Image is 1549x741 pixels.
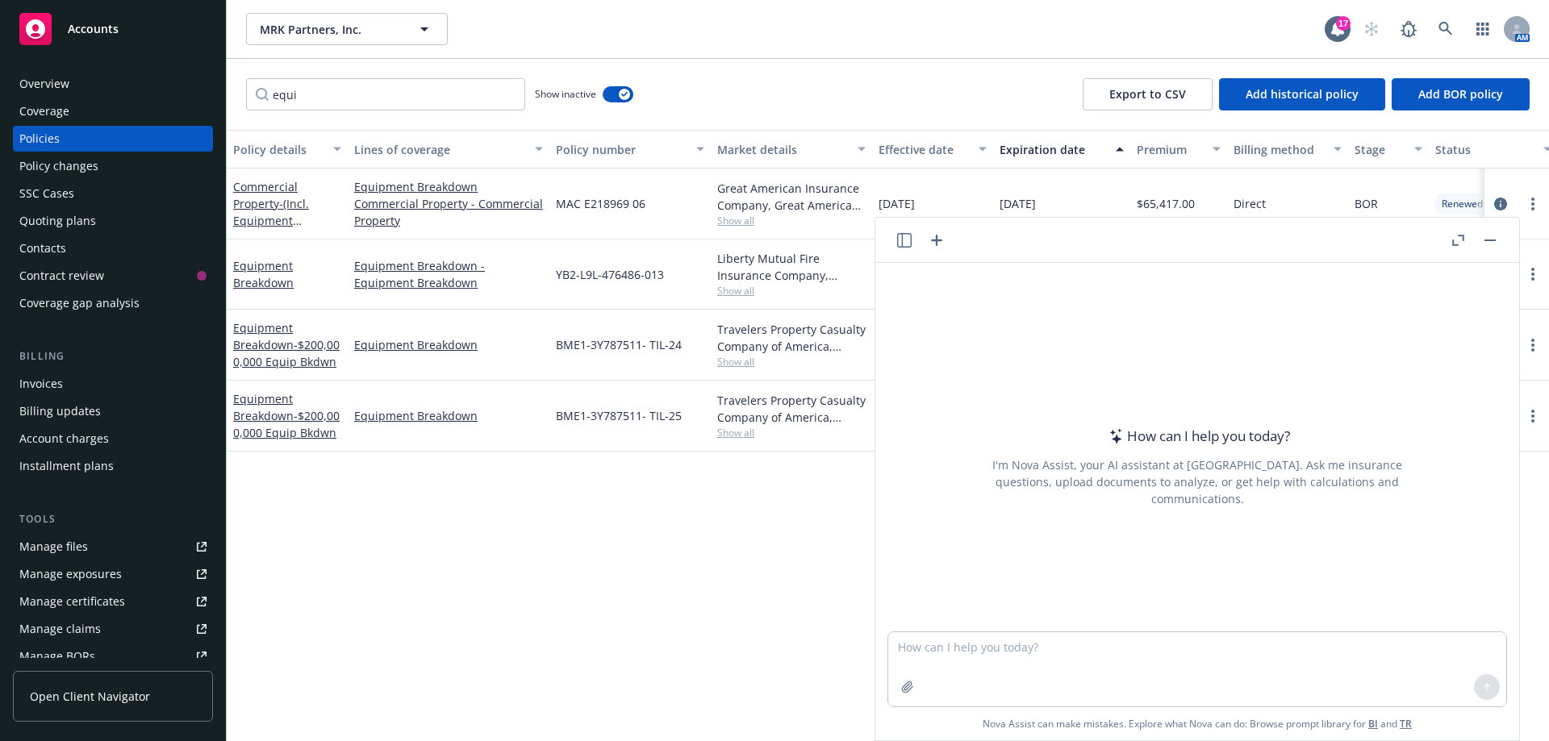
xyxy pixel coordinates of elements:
[1442,197,1483,211] span: Renewed
[348,130,549,169] button: Lines of coverage
[13,71,213,97] a: Overview
[717,355,866,368] span: Show all
[19,561,122,587] div: Manage exposures
[1336,16,1351,31] div: 17
[717,214,866,227] span: Show all
[19,153,98,179] div: Policy changes
[233,258,294,290] a: Equipment Breakdown
[1355,13,1388,45] a: Start snowing
[13,398,213,424] a: Billing updates
[13,589,213,614] a: Manage certificates
[13,453,213,479] a: Installment plans
[19,643,95,669] div: Manage BORs
[19,235,66,261] div: Contacts
[19,208,96,234] div: Quoting plans
[354,257,543,291] a: Equipment Breakdown - Equipment Breakdown
[556,195,645,212] span: MAC E218969 06
[1523,264,1543,284] a: more
[19,534,88,560] div: Manage files
[1348,130,1429,169] button: Stage
[13,290,213,316] a: Coverage gap analysis
[13,426,213,452] a: Account charges
[246,78,525,110] input: Filter by keyword...
[30,688,150,705] span: Open Client Navigator
[993,130,1130,169] button: Expiration date
[879,195,915,212] span: [DATE]
[1234,141,1324,158] div: Billing method
[260,21,399,38] span: MRK Partners, Inc.
[872,130,993,169] button: Effective date
[233,179,309,245] a: Commercial Property
[1355,141,1405,158] div: Stage
[13,6,213,52] a: Accounts
[1400,717,1412,731] a: TR
[233,141,324,158] div: Policy details
[246,13,448,45] button: MRK Partners, Inc.
[233,196,309,245] span: - (Incl. Equipment Breakdown)
[13,348,213,364] div: Billing
[13,263,213,289] a: Contract review
[19,453,114,479] div: Installment plans
[1491,194,1510,214] a: circleInformation
[717,426,866,439] span: Show all
[711,130,872,169] button: Market details
[1234,195,1266,212] span: Direct
[13,511,213,527] div: Tools
[13,534,213,560] a: Manage files
[1435,141,1534,158] div: Status
[354,336,543,353] a: Equipment Breakdown
[354,195,543,229] a: Commercial Property - Commercial Property
[354,178,543,195] a: Equipment Breakdown
[882,707,1513,740] span: Nova Assist can make mistakes. Explore what Nova can do: Browse prompt library for and
[1246,86,1359,102] span: Add historical policy
[1130,130,1227,169] button: Premium
[19,98,69,124] div: Coverage
[227,130,348,169] button: Policy details
[13,643,213,669] a: Manage BORs
[1418,86,1503,102] span: Add BOR policy
[19,426,109,452] div: Account charges
[19,181,74,206] div: SSC Cases
[1392,13,1425,45] a: Report a Bug
[717,284,866,298] span: Show all
[535,87,596,101] span: Show inactive
[19,126,60,152] div: Policies
[1523,335,1543,355] a: more
[1000,195,1036,212] span: [DATE]
[717,321,866,355] div: Travelers Property Casualty Company of America, Travelers Insurance, Amwins
[1467,13,1499,45] a: Switch app
[13,208,213,234] a: Quoting plans
[717,250,866,284] div: Liberty Mutual Fire Insurance Company, Liberty Mutual
[13,153,213,179] a: Policy changes
[1368,717,1378,731] a: BI
[13,98,213,124] a: Coverage
[717,141,848,158] div: Market details
[233,320,340,369] a: Equipment Breakdown
[13,561,213,587] a: Manage exposures
[1109,86,1186,102] span: Export to CSV
[19,263,104,289] div: Contract review
[13,126,213,152] a: Policies
[1083,78,1213,110] button: Export to CSV
[1137,141,1203,158] div: Premium
[1000,141,1106,158] div: Expiration date
[13,371,213,397] a: Invoices
[556,141,687,158] div: Policy number
[19,290,140,316] div: Coverage gap analysis
[19,71,69,97] div: Overview
[1104,426,1290,447] div: How can I help you today?
[354,141,525,158] div: Lines of coverage
[13,235,213,261] a: Contacts
[354,407,543,424] a: Equipment Breakdown
[717,180,866,214] div: Great American Insurance Company, Great American Insurance Group, Amwins
[879,141,969,158] div: Effective date
[19,616,101,642] div: Manage claims
[1137,195,1195,212] span: $65,417.00
[971,456,1424,507] div: I'm Nova Assist, your AI assistant at [GEOGRAPHIC_DATA]. Ask me insurance questions, upload docum...
[1523,194,1543,214] a: more
[1430,13,1462,45] a: Search
[549,130,711,169] button: Policy number
[1219,78,1385,110] button: Add historical policy
[19,371,63,397] div: Invoices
